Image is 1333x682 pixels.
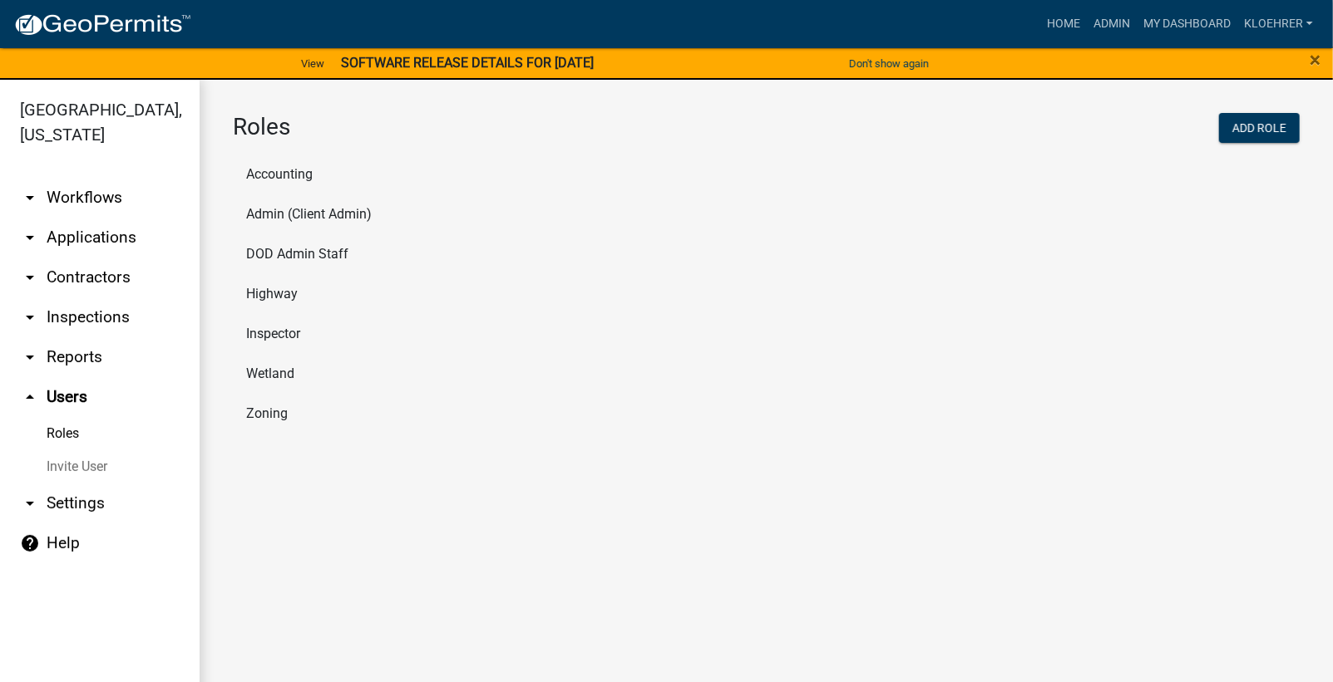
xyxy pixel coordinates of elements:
i: arrow_drop_down [20,347,40,367]
button: Add Role [1219,113,1300,143]
a: kloehrer [1237,8,1320,40]
i: arrow_drop_up [20,387,40,407]
i: arrow_drop_down [20,307,40,327]
strong: SOFTWARE RELEASE DETAILS FOR [DATE] [341,55,594,71]
li: Accounting [233,155,1300,194]
button: Don't show again [842,50,936,77]
i: help [20,533,40,553]
i: arrow_drop_down [20,228,40,248]
li: Wetland [233,354,1300,394]
li: Zoning [233,394,1300,434]
i: arrow_drop_down [20,493,40,513]
a: My Dashboard [1137,8,1237,40]
a: View [294,50,331,77]
a: Admin [1087,8,1137,40]
li: DOD Admin Staff [233,234,1300,274]
li: Admin (Client Admin) [233,194,1300,234]
i: arrow_drop_down [20,267,40,287]
button: Close [1310,50,1321,70]
span: × [1310,48,1321,71]
h3: Roles [233,113,754,141]
i: arrow_drop_down [20,188,40,208]
li: Highway [233,274,1300,314]
li: Inspector [233,314,1300,354]
a: Home [1040,8,1087,40]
